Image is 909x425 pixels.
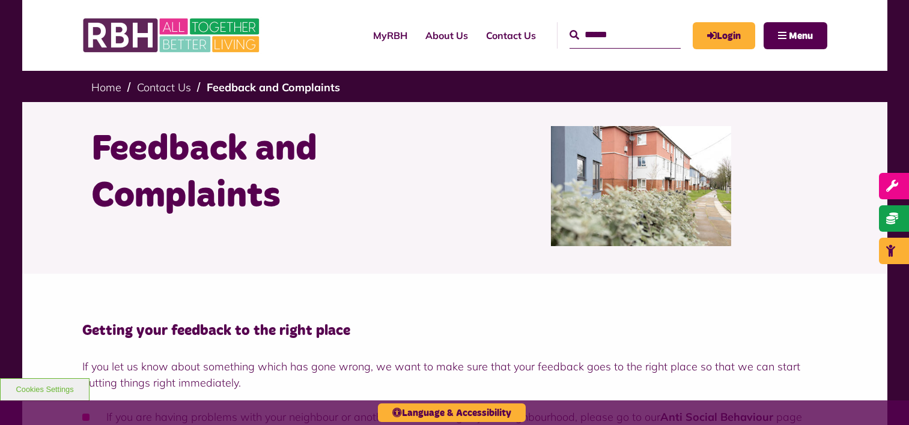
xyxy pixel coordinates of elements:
[82,12,263,59] img: RBH
[91,126,446,220] h1: Feedback and Complaints
[364,19,416,52] a: MyRBH
[551,126,731,246] img: SAZMEDIA RBH 22FEB24 97
[82,322,827,340] h4: Getting your feedback to the right place
[82,358,827,391] p: If you let us know about something which has gone wrong, we want to make sure that your feedback ...
[207,80,340,94] a: Feedback and Complaints
[789,31,813,41] span: Menu
[137,80,191,94] a: Contact Us
[416,19,477,52] a: About Us
[693,22,755,49] a: MyRBH
[91,80,121,94] a: Home
[378,403,526,422] button: Language & Accessibility
[764,22,827,49] button: Navigation
[477,19,545,52] a: Contact Us
[855,371,909,425] iframe: Netcall Web Assistant for live chat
